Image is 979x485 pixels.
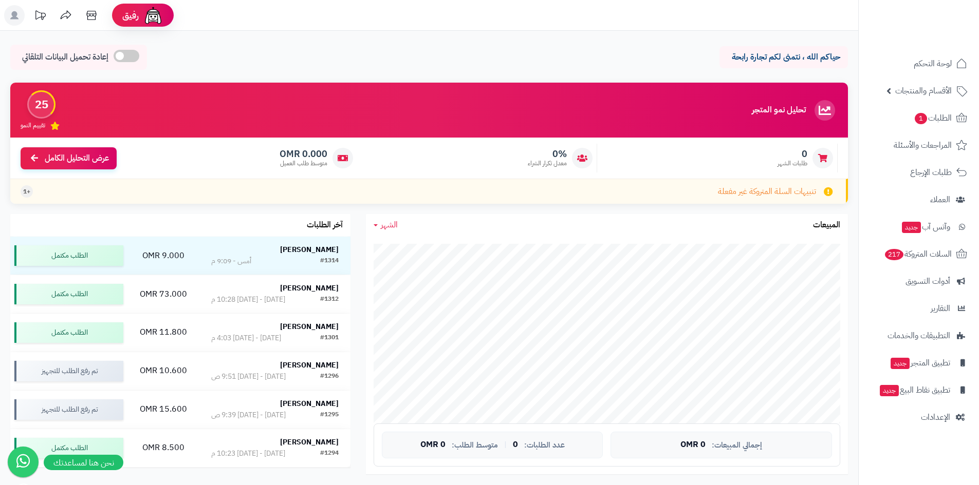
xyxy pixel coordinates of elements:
span: العملاء [930,192,950,207]
span: جديد [891,358,910,369]
span: طلبات الشهر [778,159,807,168]
div: #1312 [320,295,339,305]
span: التقارير [931,301,950,316]
div: الطلب مكتمل [14,245,123,266]
div: #1295 [320,410,339,420]
a: تطبيق نقاط البيعجديد [865,378,973,402]
h3: آخر الطلبات [307,221,343,230]
span: 217 [885,249,903,260]
span: 0 OMR [680,440,706,450]
strong: [PERSON_NAME] [280,321,339,332]
td: 8.500 OMR [127,429,199,467]
span: لوحة التحكم [914,56,952,71]
strong: [PERSON_NAME] [280,283,339,294]
a: أدوات التسويق [865,269,973,294]
a: العملاء [865,187,973,212]
div: #1301 [320,333,339,343]
span: عرض التحليل الكامل [45,152,109,164]
span: جديد [880,385,899,396]
td: 15.600 OMR [127,391,199,429]
a: الطلبات1 [865,106,973,130]
span: تطبيق المتجر [890,356,950,370]
h3: المبيعات [813,221,840,230]
img: logo-2.png [909,28,969,49]
td: 10.600 OMR [127,352,199,390]
strong: [PERSON_NAME] [280,360,339,371]
span: 1 [915,113,927,124]
a: الإعدادات [865,405,973,430]
a: عرض التحليل الكامل [21,147,117,169]
span: وآتس آب [901,220,950,234]
span: إعادة تحميل البيانات التلقائي [22,51,108,63]
a: طلبات الإرجاع [865,160,973,185]
span: طلبات الإرجاع [910,165,952,180]
span: 0 OMR [420,440,446,450]
div: [DATE] - [DATE] 9:39 ص [211,410,286,420]
a: تحديثات المنصة [27,5,53,28]
span: متوسط طلب العميل [280,159,327,168]
span: +1 [23,187,30,196]
span: 0 [778,148,807,160]
span: المراجعات والأسئلة [894,138,952,152]
div: الطلب مكتمل [14,438,123,458]
strong: [PERSON_NAME] [280,244,339,255]
div: الطلب مكتمل [14,284,123,304]
div: الطلب مكتمل [14,322,123,343]
div: #1296 [320,372,339,382]
div: #1294 [320,449,339,459]
a: الشهر [374,219,398,231]
span: | [504,441,507,449]
strong: [PERSON_NAME] [280,398,339,409]
span: الأقسام والمنتجات [895,84,952,98]
a: لوحة التحكم [865,51,973,76]
span: أدوات التسويق [906,274,950,288]
img: ai-face.png [143,5,163,26]
span: تنبيهات السلة المتروكة غير مفعلة [718,186,816,198]
a: التطبيقات والخدمات [865,323,973,348]
span: متوسط الطلب: [452,441,498,450]
td: 73.000 OMR [127,275,199,313]
a: السلات المتروكة217 [865,242,973,266]
p: حياكم الله ، نتمنى لكم تجارة رابحة [727,51,840,63]
div: تم رفع الطلب للتجهيز [14,399,123,420]
span: 0% [528,148,567,160]
span: 0.000 OMR [280,148,327,160]
span: جديد [902,222,921,233]
div: [DATE] - [DATE] 9:51 ص [211,372,286,382]
span: 0 [513,440,518,450]
div: [DATE] - [DATE] 4:03 م [211,333,281,343]
span: الإعدادات [921,410,950,424]
span: السلات المتروكة [884,247,952,261]
a: وآتس آبجديد [865,215,973,239]
h3: تحليل نمو المتجر [752,106,806,115]
td: 11.800 OMR [127,314,199,352]
a: تطبيق المتجرجديد [865,351,973,375]
div: [DATE] - [DATE] 10:28 م [211,295,285,305]
div: #1314 [320,256,339,266]
span: التطبيقات والخدمات [888,328,950,343]
a: التقارير [865,296,973,321]
div: تم رفع الطلب للتجهيز [14,361,123,381]
span: رفيق [122,9,139,22]
a: المراجعات والأسئلة [865,133,973,158]
span: تطبيق نقاط البيع [879,383,950,397]
span: الشهر [381,219,398,231]
strong: [PERSON_NAME] [280,437,339,448]
div: [DATE] - [DATE] 10:23 م [211,449,285,459]
span: الطلبات [914,111,952,125]
span: إجمالي المبيعات: [712,441,762,450]
span: معدل تكرار الشراء [528,159,567,168]
span: تقييم النمو [21,121,45,130]
td: 9.000 OMR [127,237,199,275]
span: عدد الطلبات: [524,441,565,450]
div: أمس - 9:09 م [211,256,251,266]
